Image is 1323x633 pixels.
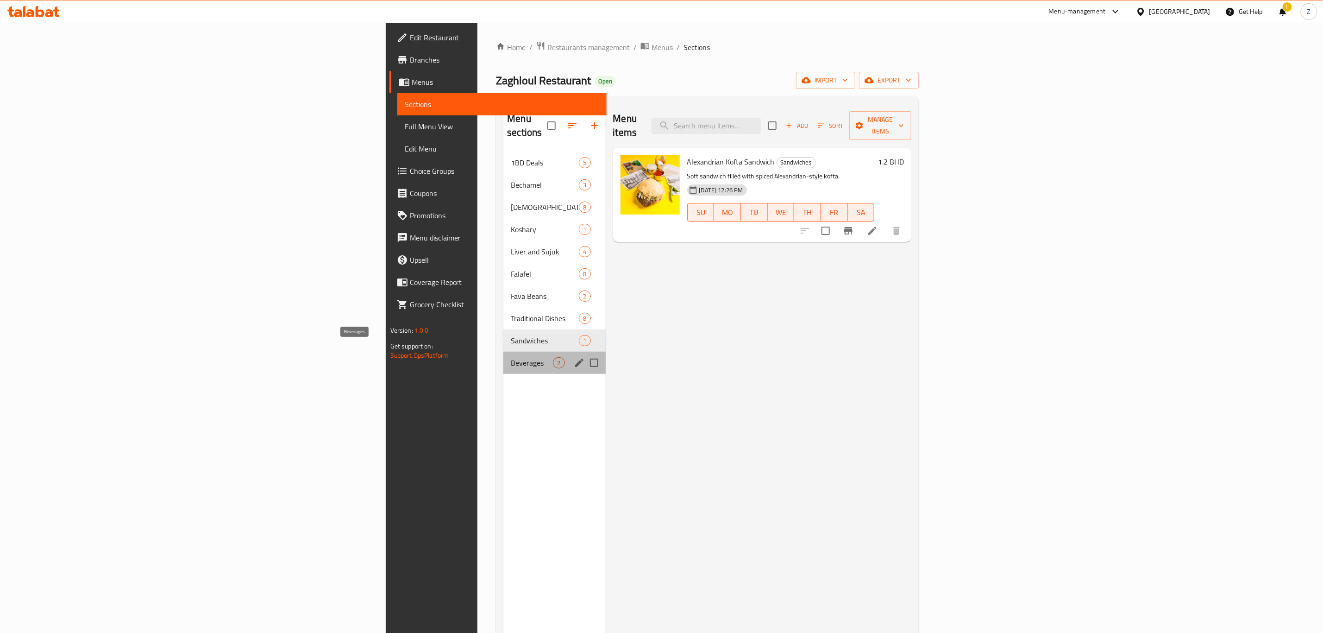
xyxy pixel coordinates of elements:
[410,188,599,199] span: Coupons
[397,115,607,138] a: Full Menu View
[579,246,590,257] div: items
[1149,6,1210,17] div: [GEOGRAPHIC_DATA]
[405,143,599,154] span: Edit Menu
[859,72,919,89] button: export
[503,152,605,174] div: 1BD Deals5
[389,182,607,204] a: Coupons
[390,324,413,336] span: Version:
[511,313,579,324] span: Traditional Dishes
[405,121,599,132] span: Full Menu View
[866,75,911,86] span: export
[389,71,607,93] a: Menus
[794,203,821,222] button: TH
[687,155,775,169] span: Alexandrian Kofta Sandwich
[867,225,878,236] a: Edit menu item
[503,218,605,241] div: Koshary1
[696,186,747,195] span: [DATE] 12:26 PM
[621,155,680,215] img: Alexandrian Kofta Sandwich
[848,203,875,222] button: SA
[572,356,586,370] button: edit
[878,155,904,168] h6: 1.2 BHD
[389,227,607,249] a: Menu disclaimer
[837,220,859,242] button: Branch-specific-item
[885,220,908,242] button: delete
[633,42,637,53] li: /
[503,196,605,218] div: [DEMOGRAPHIC_DATA] Fatayer8
[652,118,761,134] input: search
[687,171,875,182] p: Soft sandwich filled with spiced Alexandrian-style kofta.
[579,225,590,234] span: 1
[1307,6,1311,17] span: Z
[583,114,606,137] button: Add section
[857,114,904,137] span: Manage items
[763,116,782,135] span: Select section
[410,277,599,288] span: Coverage Report
[553,357,564,368] div: items
[677,42,680,53] li: /
[511,179,579,190] span: Bechamel
[503,148,605,378] nav: Menu sections
[410,32,599,43] span: Edit Restaurant
[741,203,768,222] button: TU
[816,221,835,241] span: Select to update
[579,247,590,256] span: 4
[579,224,590,235] div: items
[390,349,449,361] a: Support.OpsPlatform
[511,224,579,235] span: Koshary
[503,174,605,196] div: Bechamel3
[777,157,815,168] span: Sandwiches
[389,249,607,271] a: Upsell
[561,114,583,137] span: Sort sections
[579,313,590,324] div: items
[640,41,673,53] a: Menus
[691,206,711,219] span: SU
[782,119,812,133] button: Add
[511,335,579,346] span: Sandwiches
[405,99,599,110] span: Sections
[579,157,590,168] div: items
[511,246,579,257] span: Liver and Sujuk
[389,160,607,182] a: Choice Groups
[389,293,607,316] a: Grocery Checklist
[613,112,641,139] h2: Menu items
[579,202,590,213] div: items
[410,165,599,177] span: Choice Groups
[414,324,429,336] span: 1.0.0
[579,158,590,167] span: 5
[579,203,590,212] span: 8
[1049,6,1106,17] div: Menu-management
[511,268,579,279] span: Falafel
[511,357,553,368] span: Beverages
[815,119,846,133] button: Sort
[852,206,871,219] span: SA
[503,285,605,307] div: Fava Beans2
[579,314,590,323] span: 8
[745,206,764,219] span: TU
[818,120,843,131] span: Sort
[410,210,599,221] span: Promotions
[784,120,809,131] span: Add
[503,352,605,374] div: Beverages2edit
[410,232,599,243] span: Menu disclaimer
[503,263,605,285] div: Falafel8
[503,329,605,352] div: Sandwiches1
[812,119,849,133] span: Sort items
[579,270,590,279] span: 8
[553,359,564,367] span: 2
[579,336,590,345] span: 1
[798,206,817,219] span: TH
[579,292,590,301] span: 2
[796,72,855,89] button: import
[410,299,599,310] span: Grocery Checklist
[511,202,579,213] span: [DEMOGRAPHIC_DATA] Fatayer
[714,203,741,222] button: MO
[652,42,673,53] span: Menus
[511,202,579,213] div: Egyptian Fatayer
[579,181,590,190] span: 3
[511,157,579,168] span: 1BD Deals
[821,203,848,222] button: FR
